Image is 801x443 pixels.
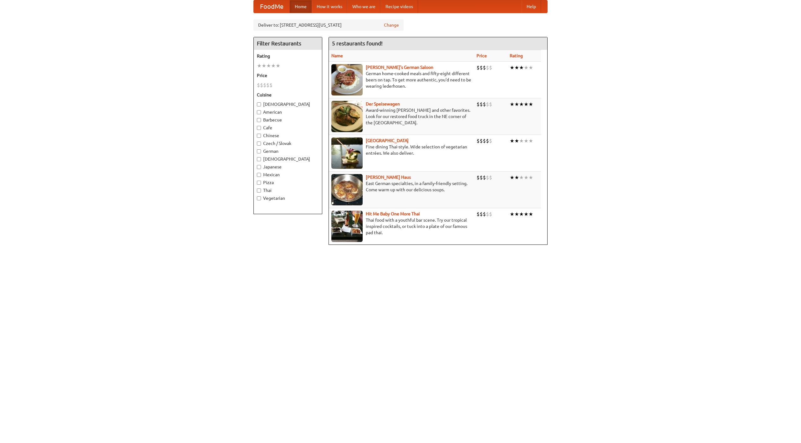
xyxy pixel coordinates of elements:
a: Hit Me Baby One More Thai [366,211,420,216]
a: FoodMe [254,0,290,13]
label: Barbecue [257,117,319,123]
li: ★ [510,174,514,181]
li: ★ [524,174,528,181]
li: $ [483,101,486,108]
li: $ [480,101,483,108]
li: ★ [519,211,524,218]
li: ★ [519,64,524,71]
img: esthers.jpg [331,64,363,95]
li: $ [477,101,480,108]
li: ★ [514,211,519,218]
li: $ [489,211,492,218]
li: $ [477,211,480,218]
li: $ [480,64,483,71]
b: [PERSON_NAME] Haus [366,175,411,180]
label: Mexican [257,172,319,178]
input: Mexican [257,173,261,177]
li: $ [486,174,489,181]
input: Pizza [257,181,261,185]
li: $ [480,174,483,181]
h5: Rating [257,53,319,59]
a: Change [384,22,399,28]
li: $ [489,174,492,181]
input: German [257,149,261,153]
input: [DEMOGRAPHIC_DATA] [257,102,261,106]
label: Japanese [257,164,319,170]
li: $ [483,174,486,181]
input: Chinese [257,134,261,138]
ng-pluralize: 5 restaurants found! [332,40,383,46]
li: ★ [514,64,519,71]
label: Czech / Slovak [257,140,319,147]
p: East German specialties, in a family-friendly setting. Come warm up with our delicious soups. [331,180,472,193]
li: $ [489,137,492,144]
img: babythai.jpg [331,211,363,242]
a: [PERSON_NAME]'s German Saloon [366,65,433,70]
li: ★ [528,64,533,71]
label: Pizza [257,179,319,186]
h5: Price [257,72,319,79]
li: ★ [524,211,528,218]
li: ★ [524,137,528,144]
label: [DEMOGRAPHIC_DATA] [257,156,319,162]
li: $ [486,64,489,71]
li: ★ [528,101,533,108]
li: $ [486,101,489,108]
a: Price [477,53,487,58]
li: $ [483,137,486,144]
li: ★ [257,62,262,69]
h4: Filter Restaurants [254,37,322,50]
a: Home [290,0,312,13]
p: German home-cooked meals and fifty-eight different beers on tap. To get more authentic, you'd nee... [331,70,472,89]
input: Czech / Slovak [257,142,261,146]
li: ★ [276,62,280,69]
a: Der Speisewagen [366,101,400,106]
li: ★ [271,62,276,69]
li: ★ [510,64,514,71]
p: Award-winning [PERSON_NAME] and other favorites. Look for our restored food truck in the NE corne... [331,107,472,126]
label: [DEMOGRAPHIC_DATA] [257,101,319,107]
li: $ [260,82,263,89]
li: ★ [528,211,533,218]
label: German [257,148,319,154]
li: $ [263,82,266,89]
input: Cafe [257,126,261,130]
li: $ [477,64,480,71]
label: American [257,109,319,115]
a: How it works [312,0,347,13]
label: Vegetarian [257,195,319,201]
li: ★ [519,137,524,144]
li: $ [266,82,269,89]
li: $ [269,82,273,89]
li: $ [489,101,492,108]
a: [GEOGRAPHIC_DATA] [366,138,409,143]
li: $ [483,64,486,71]
li: $ [486,137,489,144]
li: ★ [262,62,266,69]
li: ★ [510,101,514,108]
a: Help [522,0,541,13]
li: ★ [524,101,528,108]
label: Cafe [257,125,319,131]
li: ★ [266,62,271,69]
input: Japanese [257,165,261,169]
li: ★ [519,174,524,181]
li: $ [480,211,483,218]
label: Thai [257,187,319,193]
li: ★ [519,101,524,108]
img: satay.jpg [331,137,363,169]
p: Thai food with a youthful bar scene. Try our tropical inspired cocktails, or tuck into a plate of... [331,217,472,236]
li: ★ [510,137,514,144]
input: American [257,110,261,114]
li: $ [257,82,260,89]
li: $ [489,64,492,71]
li: ★ [524,64,528,71]
img: speisewagen.jpg [331,101,363,132]
h5: Cuisine [257,92,319,98]
img: kohlhaus.jpg [331,174,363,205]
input: Barbecue [257,118,261,122]
li: ★ [528,174,533,181]
a: Rating [510,53,523,58]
